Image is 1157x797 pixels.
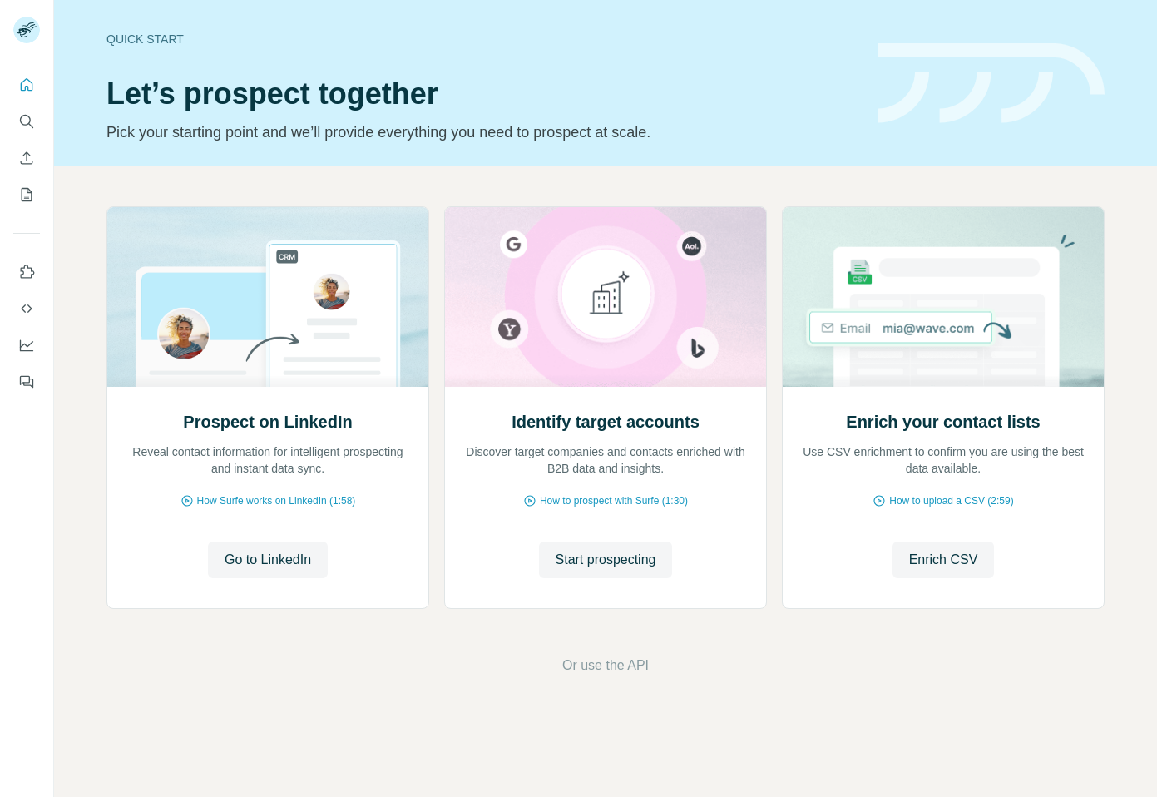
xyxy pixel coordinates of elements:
[106,207,429,387] img: Prospect on LinkedIn
[183,410,352,433] h2: Prospect on LinkedIn
[539,542,673,578] button: Start prospecting
[13,367,40,397] button: Feedback
[540,493,688,508] span: How to prospect with Surfe (1:30)
[892,542,995,578] button: Enrich CSV
[197,493,356,508] span: How Surfe works on LinkedIn (1:58)
[106,121,858,144] p: Pick your starting point and we’ll provide everything you need to prospect at scale.
[512,410,700,433] h2: Identify target accounts
[462,443,749,477] p: Discover target companies and contacts enriched with B2B data and insights.
[13,180,40,210] button: My lists
[13,143,40,173] button: Enrich CSV
[562,656,649,676] button: Or use the API
[909,550,978,570] span: Enrich CSV
[846,410,1040,433] h2: Enrich your contact lists
[799,443,1087,477] p: Use CSV enrichment to confirm you are using the best data available.
[13,294,40,324] button: Use Surfe API
[13,106,40,136] button: Search
[889,493,1013,508] span: How to upload a CSV (2:59)
[225,550,311,570] span: Go to LinkedIn
[106,31,858,47] div: Quick start
[556,550,656,570] span: Start prospecting
[106,77,858,111] h1: Let’s prospect together
[124,443,412,477] p: Reveal contact information for intelligent prospecting and instant data sync.
[782,207,1105,387] img: Enrich your contact lists
[878,43,1105,124] img: banner
[444,207,767,387] img: Identify target accounts
[13,257,40,287] button: Use Surfe on LinkedIn
[13,330,40,360] button: Dashboard
[208,542,328,578] button: Go to LinkedIn
[13,70,40,100] button: Quick start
